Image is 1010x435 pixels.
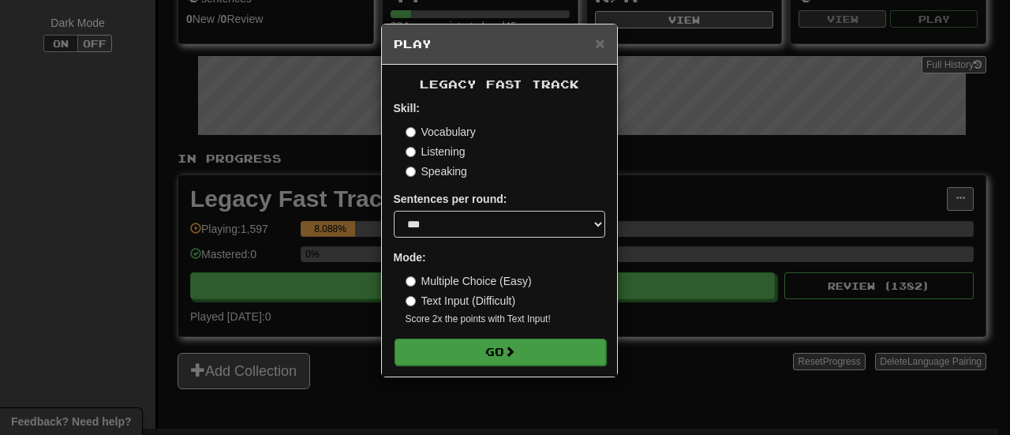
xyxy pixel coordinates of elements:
input: Text Input (Difficult) [406,296,416,306]
span: × [595,34,604,52]
button: Go [395,339,606,366]
input: Listening [406,147,416,157]
h5: Play [394,36,605,52]
label: Multiple Choice (Easy) [406,273,532,289]
input: Multiple Choice (Easy) [406,276,416,287]
label: Sentences per round: [394,191,507,207]
label: Vocabulary [406,124,476,140]
label: Text Input (Difficult) [406,293,516,309]
strong: Skill: [394,102,420,114]
label: Listening [406,144,466,159]
label: Speaking [406,163,467,179]
input: Speaking [406,167,416,177]
span: Legacy Fast Track [420,77,579,91]
input: Vocabulary [406,127,416,137]
button: Close [595,35,604,51]
strong: Mode: [394,251,426,264]
small: Score 2x the points with Text Input ! [406,313,605,326]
